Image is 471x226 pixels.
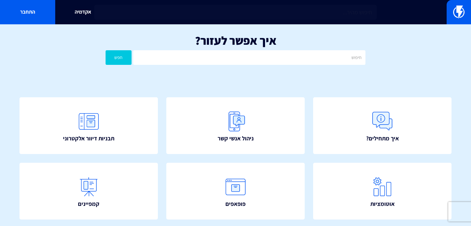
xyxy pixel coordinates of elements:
[166,163,305,220] a: פופאפים
[106,50,132,65] button: חפש
[313,97,452,154] a: איך מתחילים?
[370,200,395,208] span: אוטומציות
[166,97,305,154] a: ניהול אנשי קשר
[366,134,399,143] span: איך מתחילים?
[19,163,158,220] a: קמפיינים
[313,163,452,220] a: אוטומציות
[133,50,365,65] input: חיפוש
[78,200,99,208] span: קמפיינים
[10,34,461,47] h1: איך אפשר לעזור?
[218,134,254,143] span: ניהול אנשי קשר
[63,134,114,143] span: תבניות דיוור אלקטרוני
[19,97,158,154] a: תבניות דיוור אלקטרוני
[225,200,246,208] span: פופאפים
[94,5,377,20] input: חיפוש מהיר...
